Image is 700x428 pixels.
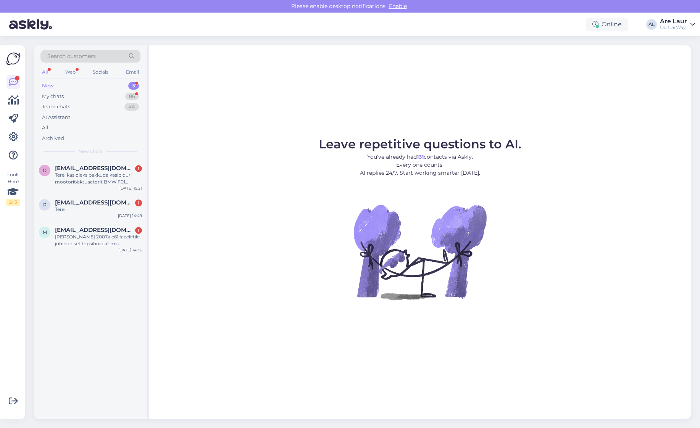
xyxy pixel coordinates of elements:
div: 3 [128,82,139,90]
span: Search customers [47,52,96,60]
div: AI Assistant [42,114,70,121]
div: 1 [135,165,142,172]
div: Online [586,18,628,31]
span: merilyandrejeva@gmail.com [55,227,134,233]
div: Archived [42,135,64,142]
div: New [42,82,54,90]
div: [DATE] 14:49 [118,213,142,219]
span: New chats [78,148,103,155]
div: [PERSON_NAME] 2007a e61 faceliftile juhipoolset topsihoidjat mis armatuuri sees käib. [55,233,142,247]
div: 1 [135,227,142,234]
span: Enable [387,3,409,10]
div: Look Here [6,171,20,206]
span: d [43,167,47,173]
span: davrkru@gmail.com [55,165,134,172]
span: raitkull@gmail.com [55,199,134,206]
div: Oü CarWay [660,24,687,31]
a: Are LaurOü CarWay [660,18,695,31]
div: All [42,124,48,132]
div: Team chats [42,103,70,111]
div: Socials [91,67,110,77]
div: Tere, kas oleks pakkuda käsipiduri mootorit/aktuaatorit BMW F01 459BGY-le? See mootor mis asub pa... [55,172,142,185]
b: 131 [417,153,424,160]
img: No Chat active [351,183,489,320]
p: You’ve already had contacts via Askly. Every one counts. AI replies 24/7. Start working smarter [... [319,153,521,177]
div: 86 [125,93,139,100]
div: [DATE] 15:21 [119,185,142,191]
div: Email [124,67,140,77]
div: [DATE] 14:36 [118,247,142,253]
img: Askly Logo [6,51,21,66]
span: Leave repetitive questions to AI. [319,137,521,151]
div: My chats [42,93,64,100]
div: Are Laur [660,18,687,24]
div: 44 [124,103,139,111]
div: Web [64,67,77,77]
div: 1 [135,200,142,206]
div: All [40,67,49,77]
span: m [43,229,47,235]
span: r [43,202,47,208]
div: AL [646,19,657,30]
div: Tere, [55,206,142,213]
div: 2 / 3 [6,199,20,206]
